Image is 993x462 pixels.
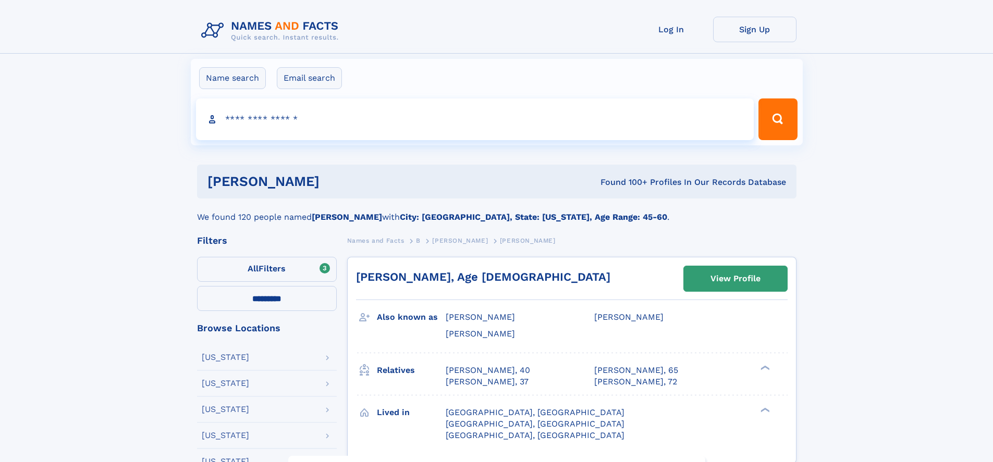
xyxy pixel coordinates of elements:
[416,234,421,247] a: B
[197,323,337,333] div: Browse Locations
[248,264,259,273] span: All
[416,237,421,244] span: B
[197,236,337,245] div: Filters
[446,376,529,388] a: [PERSON_NAME], 37
[594,312,664,322] span: [PERSON_NAME]
[713,17,796,42] a: Sign Up
[594,365,678,376] a: [PERSON_NAME], 65
[446,329,515,339] span: [PERSON_NAME]
[197,17,347,45] img: Logo Names and Facts
[446,312,515,322] span: [PERSON_NAME]
[312,212,382,222] b: [PERSON_NAME]
[202,353,249,361] div: [US_STATE]
[594,376,677,388] a: [PERSON_NAME], 72
[202,405,249,414] div: [US_STATE]
[199,67,266,89] label: Name search
[347,234,404,247] a: Names and Facts
[758,406,770,413] div: ❯
[500,237,556,244] span: [PERSON_NAME]
[202,379,249,388] div: [US_STATE]
[446,407,624,417] span: [GEOGRAPHIC_DATA], [GEOGRAPHIC_DATA]
[277,67,342,89] label: Email search
[758,98,797,140] button: Search Button
[684,266,787,291] a: View Profile
[356,270,610,283] a: [PERSON_NAME], Age [DEMOGRAPHIC_DATA]
[197,198,796,223] div: We found 120 people named with .
[758,364,770,371] div: ❯
[630,17,713,42] a: Log In
[432,237,488,244] span: [PERSON_NAME]
[460,177,786,188] div: Found 100+ Profiles In Our Records Database
[400,212,667,222] b: City: [GEOGRAPHIC_DATA], State: [US_STATE], Age Range: 45-60
[377,404,446,421] h3: Lived in
[196,98,754,140] input: search input
[207,175,460,188] h1: [PERSON_NAME]
[377,308,446,326] h3: Also known as
[377,361,446,379] h3: Relatives
[432,234,488,247] a: [PERSON_NAME]
[202,431,249,440] div: [US_STATE]
[446,419,624,429] span: [GEOGRAPHIC_DATA], [GEOGRAPHIC_DATA]
[446,365,530,376] a: [PERSON_NAME], 40
[710,267,761,291] div: View Profile
[446,430,624,440] span: [GEOGRAPHIC_DATA], [GEOGRAPHIC_DATA]
[197,257,337,282] label: Filters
